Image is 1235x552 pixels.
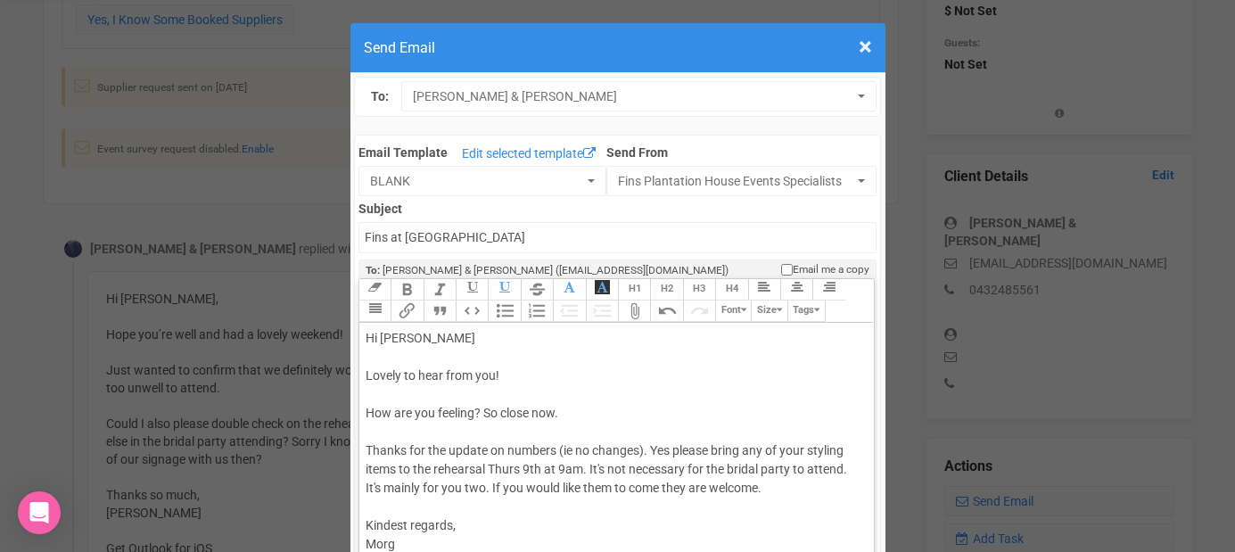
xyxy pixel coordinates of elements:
button: Heading 2 [650,279,682,301]
strong: To: [366,264,380,276]
button: Size [751,301,786,322]
label: Send From [606,140,877,161]
button: Align Center [780,279,812,301]
button: Heading 3 [683,279,715,301]
button: Align Right [812,279,844,301]
button: Quote [424,301,456,322]
button: Undo [650,301,682,322]
span: H4 [726,283,738,294]
span: H3 [693,283,705,294]
button: Font [715,301,751,322]
button: Underline Colour [488,279,520,301]
button: Font Colour [553,279,585,301]
button: Font Background [586,279,618,301]
button: Increase Level [586,301,618,322]
button: Redo [683,301,715,322]
label: Email Template [358,144,448,161]
span: BLANK [370,172,583,190]
button: Clear Formatting at cursor [358,279,391,301]
button: Heading 1 [618,279,650,301]
button: Strikethrough [521,279,553,301]
span: [PERSON_NAME] & [PERSON_NAME] ([EMAIL_ADDRESS][DOMAIN_NAME]) [383,264,729,276]
button: Bullets [488,301,520,322]
span: H2 [661,283,673,294]
div: Open Intercom Messenger [18,491,61,534]
span: H1 [629,283,641,294]
button: Align Left [748,279,780,301]
label: To: [371,87,389,106]
button: Align Justified [358,301,391,322]
button: Link [391,301,423,322]
h4: Send Email [364,37,872,59]
span: Fins Plantation House Events Specialists [618,172,854,190]
a: Edit selected template [457,144,600,166]
span: [PERSON_NAME] & [PERSON_NAME] [413,87,853,105]
button: Code [456,301,488,322]
button: Italic [424,279,456,301]
button: Heading 4 [715,279,747,301]
span: Email me a copy [793,262,869,277]
button: Underline [456,279,488,301]
span: × [859,32,872,62]
button: Attach Files [618,301,650,322]
label: Subject [358,196,877,218]
button: Bold [391,279,423,301]
button: Decrease Level [553,301,585,322]
button: Numbers [521,301,553,322]
button: Tags [787,301,826,322]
